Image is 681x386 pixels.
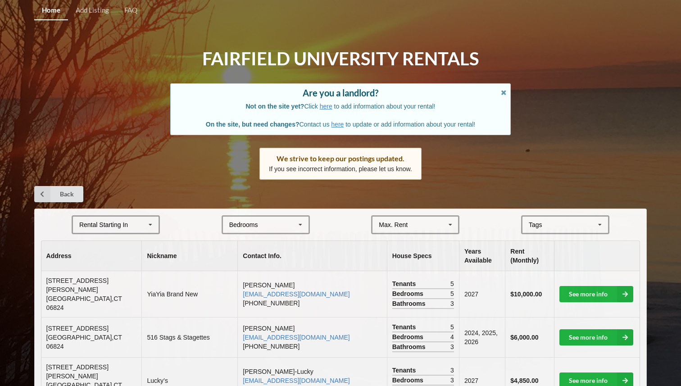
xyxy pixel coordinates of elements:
[34,1,68,20] a: Home
[527,220,555,230] div: Tags
[141,317,237,357] td: 516 Stags & Stagettes
[450,289,454,298] span: 5
[141,271,237,317] td: YiaYia Brand New
[237,241,386,271] th: Contact Info.
[505,241,554,271] th: Rent (Monthly)
[510,377,538,384] b: $4,850.00
[459,241,505,271] th: Years Available
[79,222,128,228] div: Rental Starting In
[269,164,412,173] p: If you see incorrect information, please let us know.
[237,271,386,317] td: [PERSON_NAME] [PHONE_NUMBER]
[450,332,454,341] span: 4
[450,279,454,288] span: 5
[450,366,454,375] span: 3
[243,334,350,341] a: [EMAIL_ADDRESS][DOMAIN_NAME]
[331,121,344,128] a: here
[450,322,454,332] span: 5
[117,1,145,20] a: FAQ
[392,279,418,288] span: Tenants
[320,103,332,110] a: here
[392,289,426,298] span: Bedrooms
[68,1,117,20] a: Add Listing
[450,376,454,385] span: 3
[202,47,479,70] h1: Fairfield University Rentals
[246,103,304,110] b: Not on the site yet?
[206,121,300,128] b: On the site, but need changes?
[392,299,428,308] span: Bathrooms
[459,271,505,317] td: 2027
[392,332,426,341] span: Bedrooms
[46,325,109,332] span: [STREET_ADDRESS]
[387,241,459,271] th: House Specs
[450,342,454,351] span: 3
[141,241,237,271] th: Nickname
[46,363,109,380] span: [STREET_ADDRESS][PERSON_NAME]
[46,295,122,311] span: [GEOGRAPHIC_DATA] , CT 06824
[392,366,418,375] span: Tenants
[243,377,350,384] a: [EMAIL_ADDRESS][DOMAIN_NAME]
[46,334,122,350] span: [GEOGRAPHIC_DATA] , CT 06824
[41,241,142,271] th: Address
[46,277,109,293] span: [STREET_ADDRESS][PERSON_NAME]
[237,317,386,357] td: [PERSON_NAME] [PHONE_NUMBER]
[206,121,475,128] span: Contact us to update or add information about your rental!
[180,88,501,97] div: Are you a landlord?
[450,299,454,308] span: 3
[34,186,83,202] a: Back
[246,103,436,110] span: Click to add information about your rental!
[392,322,418,332] span: Tenants
[243,291,350,298] a: [EMAIL_ADDRESS][DOMAIN_NAME]
[392,342,428,351] span: Bathrooms
[379,222,408,228] div: Max. Rent
[510,334,538,341] b: $6,000.00
[459,317,505,357] td: 2024, 2025, 2026
[510,291,542,298] b: $10,000.00
[392,376,426,385] span: Bedrooms
[559,329,633,345] a: See more info
[559,286,633,302] a: See more info
[229,222,258,228] div: Bedrooms
[269,154,412,163] div: We strive to keep our postings updated.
